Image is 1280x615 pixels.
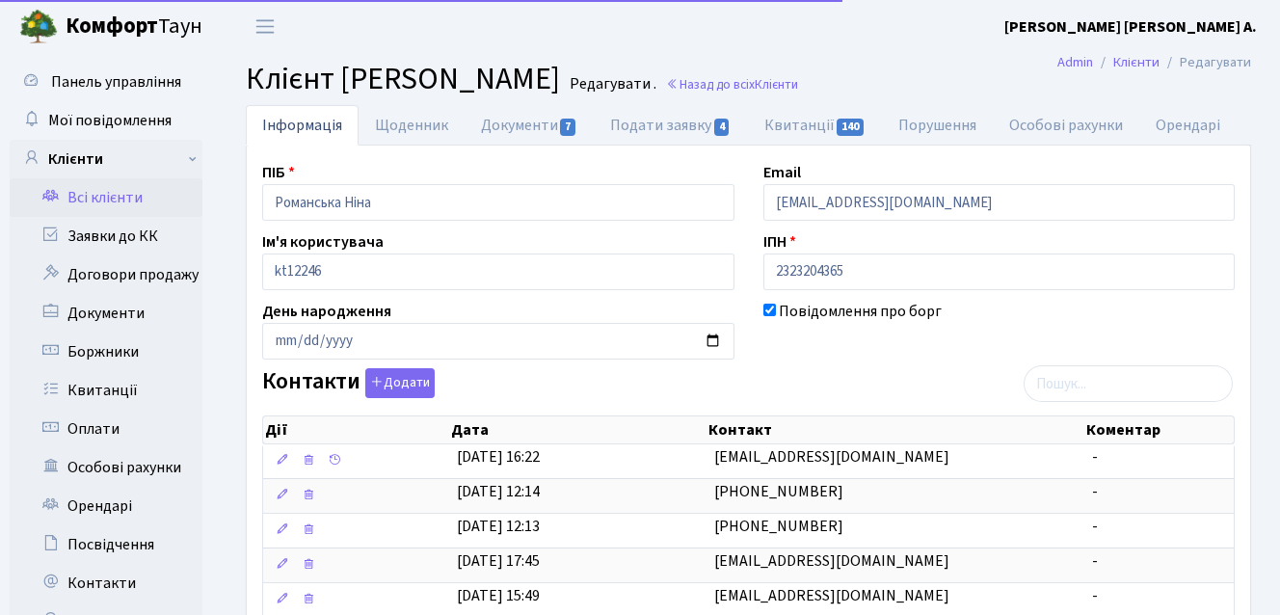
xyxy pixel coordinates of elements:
[10,487,202,525] a: Орендарі
[10,101,202,140] a: Мої повідомлення
[714,516,843,537] span: [PHONE_NUMBER]
[1139,105,1237,146] a: Орендарі
[714,119,730,136] span: 4
[465,105,594,146] a: Документи
[1092,550,1098,572] span: -
[1092,585,1098,606] span: -
[1092,446,1098,468] span: -
[359,105,465,146] a: Щоденник
[457,516,540,537] span: [DATE] 12:13
[10,217,202,255] a: Заявки до КК
[10,525,202,564] a: Посвідчення
[10,255,202,294] a: Договори продажу
[66,11,202,43] span: Таун
[707,416,1084,443] th: Контакт
[246,105,359,146] a: Інформація
[1113,52,1160,72] a: Клієнти
[241,11,289,42] button: Переключити навігацію
[263,416,449,443] th: Дії
[10,178,202,217] a: Всі клієнти
[457,446,540,468] span: [DATE] 16:22
[1028,42,1280,83] nav: breadcrumb
[360,365,435,399] a: Додати
[19,8,58,46] img: logo.png
[837,119,864,136] span: 140
[365,368,435,398] button: Контакти
[66,11,158,41] b: Комфорт
[10,140,202,178] a: Клієнти
[246,57,560,101] span: Клієнт [PERSON_NAME]
[714,550,949,572] span: [EMAIL_ADDRESS][DOMAIN_NAME]
[1160,52,1251,73] li: Редагувати
[10,294,202,333] a: Документи
[763,230,796,254] label: ІПН
[566,75,656,94] small: Редагувати .
[1092,481,1098,502] span: -
[1092,516,1098,537] span: -
[714,446,949,468] span: [EMAIL_ADDRESS][DOMAIN_NAME]
[1024,365,1233,402] input: Пошук...
[666,75,798,94] a: Назад до всіхКлієнти
[10,371,202,410] a: Квитанції
[262,161,295,184] label: ПІБ
[262,300,391,323] label: День народження
[993,105,1139,146] a: Особові рахунки
[262,368,435,398] label: Контакти
[10,448,202,487] a: Особові рахунки
[1004,16,1257,38] b: [PERSON_NAME] [PERSON_NAME] А.
[714,585,949,606] span: [EMAIL_ADDRESS][DOMAIN_NAME]
[882,105,993,146] a: Порушення
[262,230,384,254] label: Ім'я користувача
[449,416,707,443] th: Дата
[1057,52,1093,72] a: Admin
[748,105,882,146] a: Квитанції
[1004,15,1257,39] a: [PERSON_NAME] [PERSON_NAME] А.
[457,481,540,502] span: [DATE] 12:14
[594,105,747,146] a: Подати заявку
[10,564,202,602] a: Контакти
[1084,416,1235,443] th: Коментар
[10,63,202,101] a: Панель управління
[755,75,798,94] span: Клієнти
[51,71,181,93] span: Панель управління
[714,481,843,502] span: [PHONE_NUMBER]
[560,119,575,136] span: 7
[10,333,202,371] a: Боржники
[763,161,801,184] label: Email
[779,300,942,323] label: Повідомлення про борг
[48,110,172,131] span: Мої повідомлення
[457,585,540,606] span: [DATE] 15:49
[457,550,540,572] span: [DATE] 17:45
[10,410,202,448] a: Оплати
